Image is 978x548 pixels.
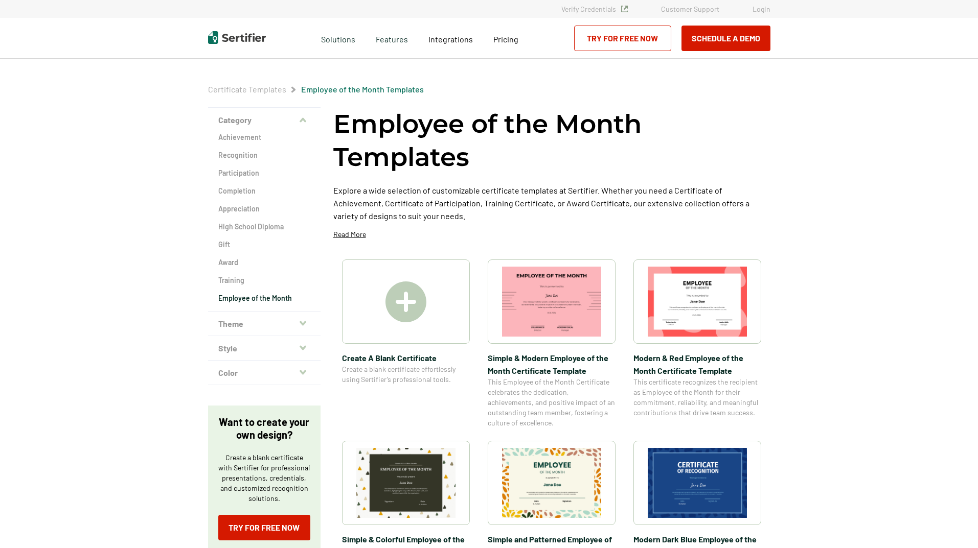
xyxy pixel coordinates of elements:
[574,26,671,51] a: Try for Free Now
[753,5,770,13] a: Login
[208,108,321,132] button: Category
[428,34,473,44] span: Integrations
[633,259,761,428] a: Modern & Red Employee of the Month Certificate TemplateModern & Red Employee of the Month Certifi...
[301,84,424,94] span: Employee of the Month Templates
[376,32,408,44] span: Features
[633,351,761,377] span: Modern & Red Employee of the Month Certificate Template
[333,229,366,240] p: Read More
[493,34,518,44] span: Pricing
[218,240,310,250] a: Gift
[648,448,747,518] img: Modern Dark Blue Employee of the Month Certificate Template
[218,204,310,214] a: Appreciation
[428,32,473,44] a: Integrations
[661,5,719,13] a: Customer Support
[208,84,286,94] a: Certificate Templates
[218,132,310,142] a: Achievement
[208,84,286,94] span: Certificate Templates
[488,377,616,428] span: This Employee of the Month Certificate celebrates the dedication, achievements, and positive impa...
[321,32,355,44] span: Solutions
[218,186,310,196] a: Completion
[218,416,310,441] p: Want to create your own design?
[333,184,770,222] p: Explore a wide selection of customizable certificate templates at Sertifier. Whether you need a C...
[218,293,310,303] a: Employee of the Month
[301,84,424,94] a: Employee of the Month Templates
[356,448,456,518] img: Simple & Colorful Employee of the Month Certificate Template
[648,267,747,337] img: Modern & Red Employee of the Month Certificate Template
[218,222,310,232] a: High School Diploma
[218,515,310,540] a: Try for Free Now
[218,168,310,178] a: Participation
[208,84,424,94] div: Breadcrumb
[333,107,770,174] h1: Employee of the Month Templates
[208,132,321,312] div: Category
[208,336,321,361] button: Style
[488,351,616,377] span: Simple & Modern Employee of the Month Certificate Template
[502,448,601,518] img: Simple and Patterned Employee of the Month Certificate Template
[342,364,470,385] span: Create a blank certificate effortlessly using Sertifier’s professional tools.
[208,361,321,385] button: Color
[385,281,426,322] img: Create A Blank Certificate
[218,257,310,268] a: Award
[342,351,470,364] span: Create A Blank Certificate
[488,259,616,428] a: Simple & Modern Employee of the Month Certificate TemplateSimple & Modern Employee of the Month C...
[561,5,628,13] a: Verify Credentials
[218,150,310,160] a: Recognition
[218,452,310,504] p: Create a blank certificate with Sertifier for professional presentations, credentials, and custom...
[502,267,601,337] img: Simple & Modern Employee of the Month Certificate Template
[208,31,266,44] img: Sertifier | Digital Credentialing Platform
[218,275,310,285] a: Training
[633,377,761,418] span: This certificate recognizes the recipient as Employee of the Month for their commitment, reliabil...
[621,6,628,12] img: Verified
[208,312,321,336] button: Theme
[493,32,518,44] a: Pricing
